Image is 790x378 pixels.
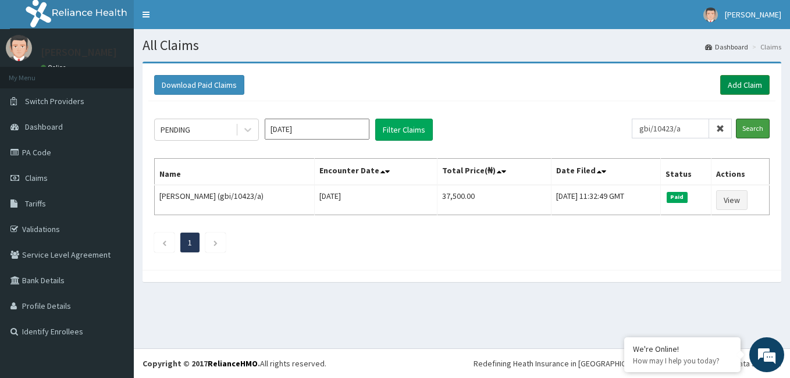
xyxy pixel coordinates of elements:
[61,65,195,80] div: Chat with us now
[154,75,244,95] button: Download Paid Claims
[41,47,117,58] p: [PERSON_NAME]
[661,159,711,186] th: Status
[191,6,219,34] div: Minimize live chat window
[213,237,218,248] a: Next page
[736,119,770,138] input: Search
[725,9,781,20] span: [PERSON_NAME]
[437,159,551,186] th: Total Price(₦)
[208,358,258,369] a: RelianceHMO
[705,42,748,52] a: Dashboard
[551,185,660,215] td: [DATE] 11:32:49 GMT
[474,358,781,369] div: Redefining Heath Insurance in [GEOGRAPHIC_DATA] using Telemedicine and Data Science!
[633,356,732,366] p: How may I help you today?
[22,58,47,87] img: d_794563401_company_1708531726252_794563401
[667,192,688,202] span: Paid
[315,185,437,215] td: [DATE]
[716,190,748,210] a: View
[632,119,709,138] input: Search by HMO ID
[25,96,84,106] span: Switch Providers
[25,173,48,183] span: Claims
[703,8,718,22] img: User Image
[188,237,192,248] a: Page 1 is your current page
[143,358,260,369] strong: Copyright © 2017 .
[720,75,770,95] a: Add Claim
[6,254,222,294] textarea: Type your message and hit 'Enter'
[633,344,732,354] div: We're Online!
[315,159,437,186] th: Encounter Date
[67,115,161,232] span: We're online!
[711,159,770,186] th: Actions
[551,159,660,186] th: Date Filed
[25,122,63,132] span: Dashboard
[41,63,69,72] a: Online
[155,185,315,215] td: [PERSON_NAME] (gbi/10423/a)
[749,42,781,52] li: Claims
[162,237,167,248] a: Previous page
[437,185,551,215] td: 37,500.00
[25,198,46,209] span: Tariffs
[155,159,315,186] th: Name
[6,35,32,61] img: User Image
[134,348,790,378] footer: All rights reserved.
[375,119,433,141] button: Filter Claims
[265,119,369,140] input: Select Month and Year
[161,124,190,135] div: PENDING
[143,38,781,53] h1: All Claims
